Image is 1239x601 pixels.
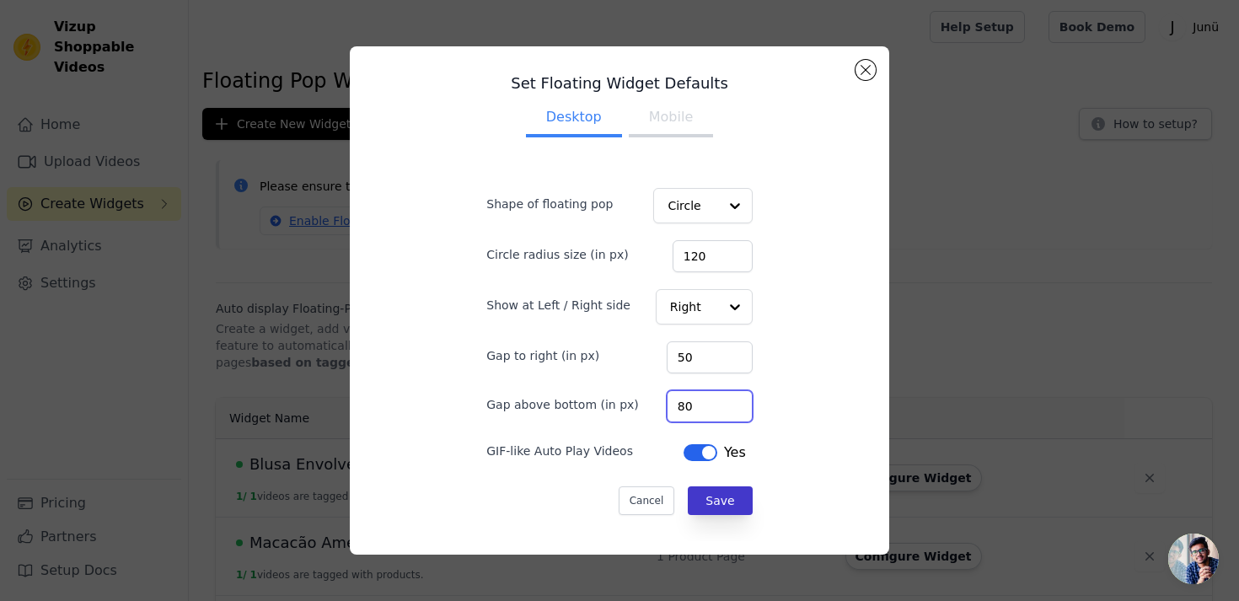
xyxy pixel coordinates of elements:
button: Cancel [619,486,675,515]
button: Mobile [629,100,713,137]
label: Gap to right (in px) [486,347,599,364]
span: Yes [724,443,746,463]
h3: Set Floating Widget Defaults [459,73,779,94]
button: Desktop [526,100,622,137]
label: Circle radius size (in px) [486,246,628,263]
label: Gap above bottom (in px) [486,396,639,413]
div: Open chat [1168,534,1219,584]
label: Show at Left / Right side [486,297,630,314]
label: GIF-like Auto Play Videos [486,443,633,459]
button: Close modal [855,60,876,80]
button: Save [688,486,752,515]
label: Shape of floating pop [486,196,613,212]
